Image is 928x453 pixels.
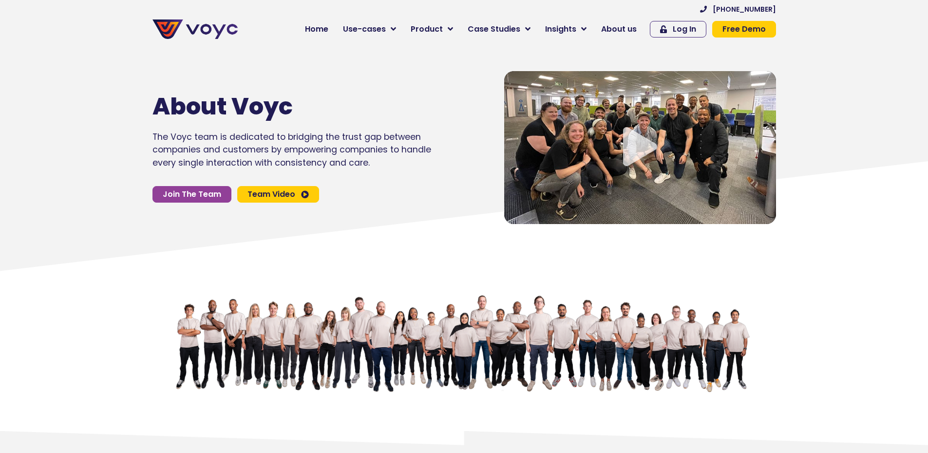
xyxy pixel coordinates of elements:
a: Free Demo [712,21,776,38]
span: Team Video [247,190,295,198]
h1: About Voyc [152,93,402,121]
span: Use-cases [343,23,386,35]
span: Log In [673,25,696,33]
a: Case Studies [460,19,538,39]
span: Insights [545,23,576,35]
span: Join The Team [163,190,221,198]
a: Log In [650,21,706,38]
a: Join The Team [152,186,231,203]
span: Free Demo [722,25,766,33]
p: The Voyc team is dedicated to bridging the trust gap between companies and customers by empowerin... [152,131,431,169]
img: voyc-full-logo [152,19,238,39]
span: Product [411,23,443,35]
a: About us [594,19,644,39]
a: Use-cases [336,19,403,39]
span: About us [601,23,637,35]
a: Team Video [237,186,319,203]
a: Home [298,19,336,39]
a: [PHONE_NUMBER] [700,6,776,13]
div: Video play button [621,127,660,168]
span: Case Studies [468,23,520,35]
a: Product [403,19,460,39]
a: Insights [538,19,594,39]
span: [PHONE_NUMBER] [713,6,776,13]
span: Home [305,23,328,35]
